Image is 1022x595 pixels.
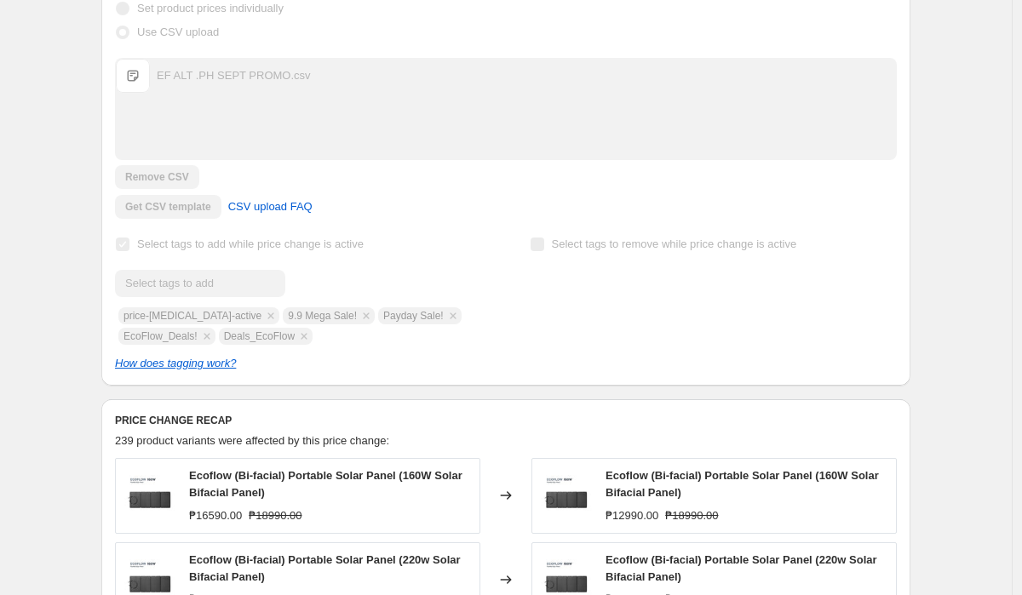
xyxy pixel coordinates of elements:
[115,434,389,447] span: 239 product variants were affected by this price change:
[189,507,242,524] div: ₱16590.00
[189,469,462,499] span: Ecoflow (Bi-facial) Portable Solar Panel (160W Solar Bifacial Panel)
[124,470,175,521] img: 2022Thubnails82-32_2e1b5185-a8ec-4795-a443-860ace8e5d6b_80x.jpg
[552,237,797,250] span: Select tags to remove while price change is active
[137,26,219,38] span: Use CSV upload
[115,414,897,427] h6: PRICE CHANGE RECAP
[189,553,461,583] span: Ecoflow (Bi-facial) Portable Solar Panel (220w Solar Bifacial Panel)
[115,270,285,297] input: Select tags to add
[606,507,658,524] div: ₱12990.00
[137,237,364,250] span: Select tags to add while price change is active
[218,193,323,220] a: CSV upload FAQ
[228,198,313,215] span: CSV upload FAQ
[606,469,879,499] span: Ecoflow (Bi-facial) Portable Solar Panel (160W Solar Bifacial Panel)
[665,507,718,524] strike: ₱18990.00
[137,2,284,14] span: Set product prices individually
[157,67,311,84] div: EF ALT .PH SEPT PROMO.csv
[541,470,592,521] img: 2022Thubnails82-32_2e1b5185-a8ec-4795-a443-860ace8e5d6b_80x.jpg
[249,507,301,524] strike: ₱18990.00
[115,357,236,369] a: How does tagging work?
[606,553,877,583] span: Ecoflow (Bi-facial) Portable Solar Panel (220w Solar Bifacial Panel)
